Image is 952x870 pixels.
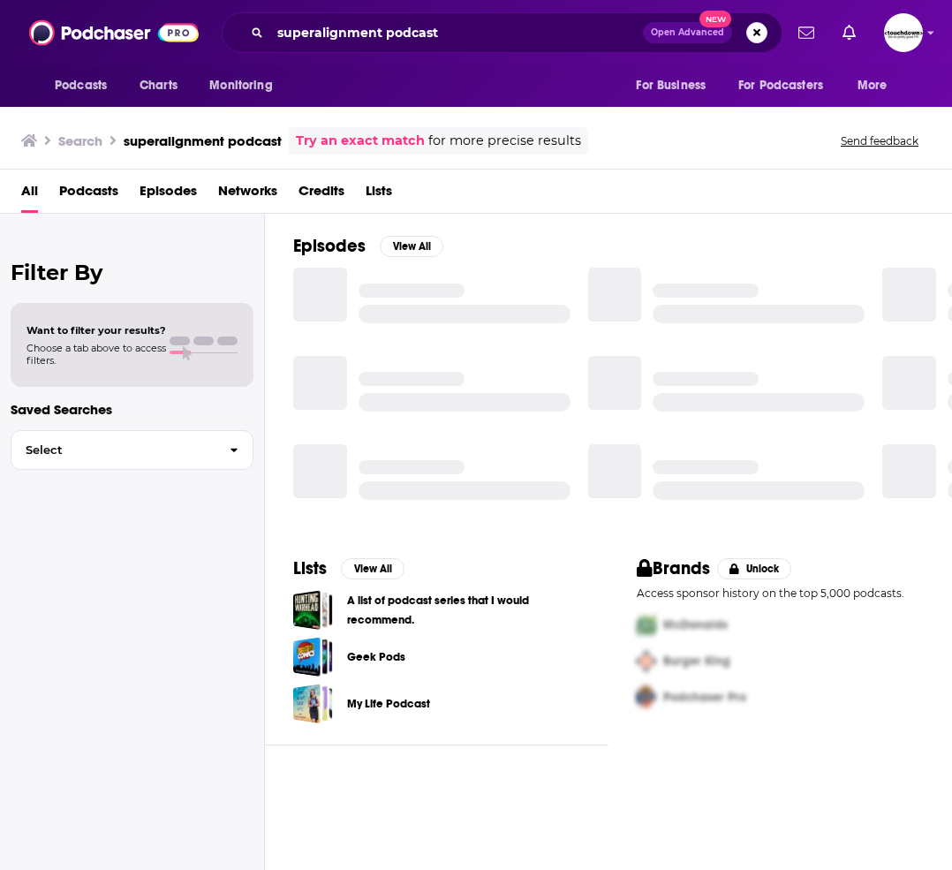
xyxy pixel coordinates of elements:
span: More [858,73,888,98]
span: Monitoring [209,73,272,98]
a: Episodes [140,177,197,213]
a: EpisodesView All [293,235,443,257]
a: A list of podcast series that I would recommend. [293,590,333,630]
a: A list of podcast series that I would recommend. [347,591,580,630]
input: Search podcasts, credits, & more... [270,19,643,47]
span: Select [11,444,215,456]
span: for more precise results [428,131,581,151]
a: Charts [128,69,188,102]
img: Second Pro Logo [630,643,663,679]
span: Choose a tab above to access filters. [26,342,166,367]
h3: Search [58,132,102,149]
h2: Lists [293,557,327,579]
img: Third Pro Logo [630,679,663,715]
a: Credits [298,177,344,213]
a: Podcasts [59,177,118,213]
img: First Pro Logo [630,607,663,643]
h3: superalignment podcast [124,132,282,149]
h2: Brands [637,557,710,579]
a: Show notifications dropdown [791,18,821,48]
button: View All [341,558,404,579]
p: Saved Searches [11,401,253,418]
span: McDonalds [663,617,728,632]
span: Podcasts [55,73,107,98]
button: open menu [845,69,910,102]
span: Charts [140,73,178,98]
h2: Filter By [11,260,253,285]
h2: Episodes [293,235,366,257]
button: Open AdvancedNew [643,22,732,43]
img: Podchaser - Follow, Share and Rate Podcasts [29,16,199,49]
a: Geek Pods [347,647,405,667]
button: open menu [623,69,728,102]
a: Geek Pods [293,637,333,677]
a: My Life Podcast [347,694,430,714]
button: Show profile menu [884,13,923,52]
img: User Profile [884,13,923,52]
a: Lists [366,177,392,213]
span: Podchaser Pro [663,690,746,705]
span: Want to filter your results? [26,324,166,337]
button: open menu [197,69,295,102]
button: Unlock [717,558,792,579]
a: Try an exact match [296,131,425,151]
a: Show notifications dropdown [835,18,863,48]
a: Networks [218,177,277,213]
span: Logged in as jvervelde [884,13,923,52]
span: Burger King [663,654,730,669]
button: open menu [42,69,130,102]
a: All [21,177,38,213]
span: For Podcasters [738,73,823,98]
span: For Business [636,73,706,98]
span: New [699,11,731,27]
button: Send feedback [835,133,924,148]
div: Search podcasts, credits, & more... [222,12,782,53]
button: open menu [727,69,849,102]
a: ListsView All [293,557,404,579]
a: My Life Podcast [293,684,333,723]
button: View All [380,236,443,257]
span: Open Advanced [651,28,724,37]
p: Access sponsor history on the top 5,000 podcasts. [637,586,924,600]
button: Select [11,430,253,470]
